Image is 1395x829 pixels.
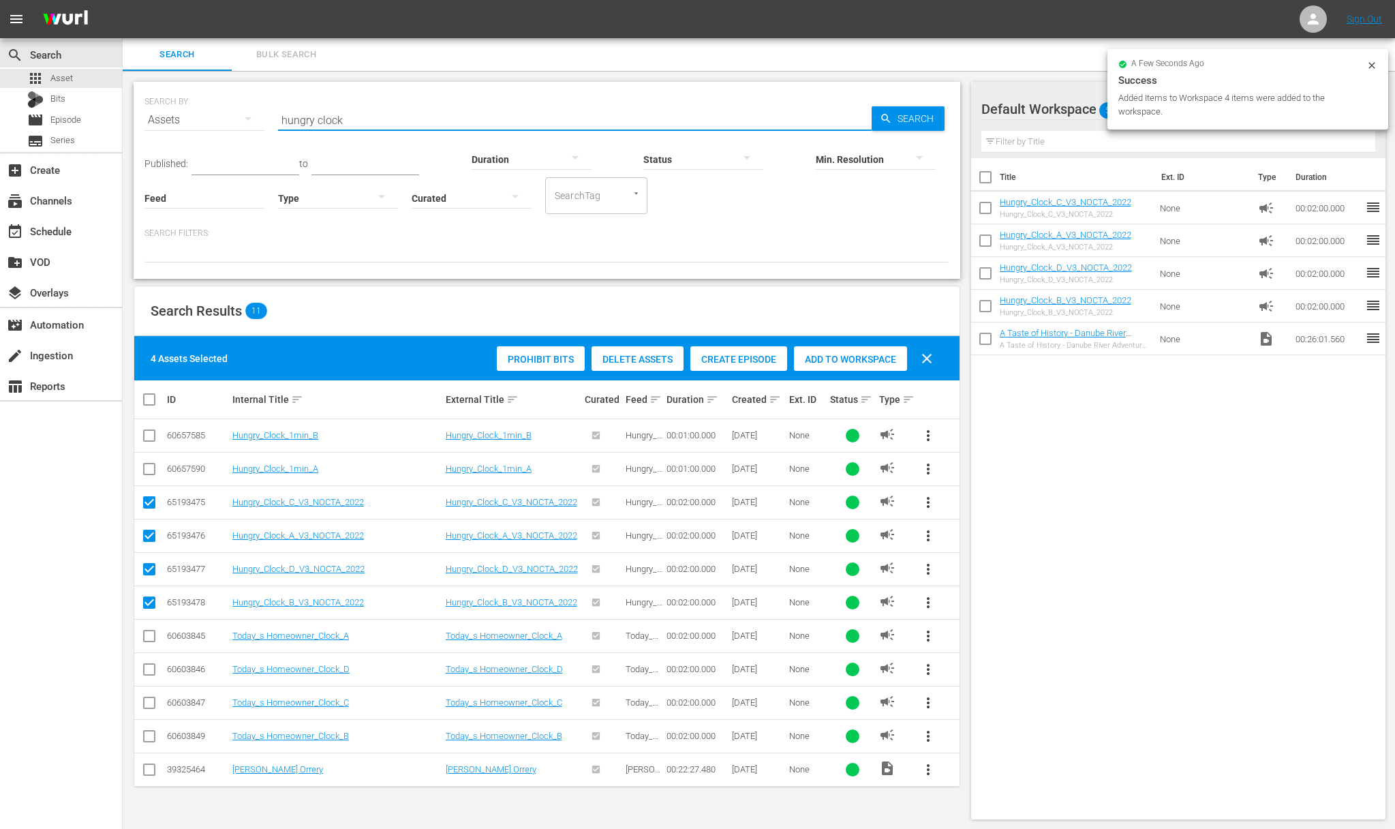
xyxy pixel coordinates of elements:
[690,354,787,365] span: Create Episode
[789,731,826,741] div: None
[7,162,23,179] span: Create
[1000,197,1131,207] a: Hungry_Clock_C_V3_NOCTA_2022
[50,72,73,85] span: Asset
[626,464,662,494] span: Hungry_Clock_1min_A
[626,597,662,638] span: Hungry_Clock_B_V3_NOCTA_2022
[446,697,562,708] a: Today_s Homeowner_Clock_C
[506,393,519,406] span: sort
[151,303,242,319] span: Search Results
[446,664,563,674] a: Today_s Homeowner_Clock_D
[920,695,936,711] span: more_vert
[879,727,895,743] span: AD
[879,459,895,476] span: AD
[167,597,228,607] div: 65193478
[732,697,785,708] div: [DATE]
[1258,298,1274,314] span: Ad
[1154,290,1253,322] td: None
[1290,257,1365,290] td: 00:02:00.000
[232,564,365,574] a: Hungry_Clock_D_V3_NOCTA_2022
[794,354,907,365] span: Add to Workspace
[167,564,228,574] div: 65193477
[1365,330,1381,346] span: reorder
[879,426,895,442] span: AD
[1347,14,1382,25] a: Sign Out
[666,764,728,774] div: 00:22:27.480
[920,728,936,744] span: more_vert
[592,346,684,371] button: Delete Assets
[879,493,895,509] span: AD
[1000,243,1131,252] div: Hungry_Clock_A_V3_NOCTA_2022
[626,631,661,672] span: Today_s Homeowner_Clock_A
[920,594,936,611] span: more_vert
[1118,91,1363,119] div: Added Items to Workspace 4 items were added to the workspace.
[732,497,785,507] div: [DATE]
[732,631,785,641] div: [DATE]
[789,394,826,405] div: Ext. ID
[879,560,895,576] span: AD
[732,391,785,408] div: Created
[1365,232,1381,248] span: reorder
[446,430,532,440] a: Hungry_Clock_1min_B
[879,526,895,543] span: AD
[27,70,44,87] span: Asset
[585,394,622,405] div: Curated
[732,430,785,440] div: [DATE]
[920,461,936,477] span: more_vert
[497,346,585,371] button: Prohibit Bits
[860,393,872,406] span: sort
[892,106,945,131] span: Search
[50,134,75,147] span: Series
[732,464,785,474] div: [DATE]
[1154,192,1253,224] td: None
[789,664,826,674] div: None
[1131,59,1204,70] span: a few seconds ago
[626,430,662,461] span: Hungry_Clock_1min_B
[446,391,581,408] div: External Title
[27,112,44,128] span: Episode
[626,391,662,408] div: Feed
[912,453,945,485] button: more_vert
[1258,265,1274,282] span: Ad
[769,393,781,406] span: sort
[626,664,661,705] span: Today_s Homeowner_Clock_D
[732,764,785,774] div: [DATE]
[732,731,785,741] div: [DATE]
[8,11,25,27] span: menu
[1000,230,1131,240] a: Hungry_Clock_A_V3_NOCTA_2022
[232,497,364,507] a: Hungry_Clock_C_V3_NOCTA_2022
[1290,322,1365,355] td: 00:26:01.560
[7,285,23,301] span: Overlays
[1118,72,1377,89] div: Success
[912,653,945,686] button: more_vert
[912,687,945,719] button: more_vert
[666,631,728,641] div: 00:02:00.000
[446,597,577,607] a: Hungry_Clock_B_V3_NOCTA_2022
[1258,331,1274,347] span: Video
[666,564,728,574] div: 00:02:00.000
[626,530,662,571] span: Hungry_Clock_A_V3_NOCTA_2022
[912,486,945,519] button: more_vert
[920,528,936,544] span: more_vert
[291,393,303,406] span: sort
[232,631,349,641] a: Today_s Homeowner_Clock_A
[981,90,1360,128] div: Default Workspace
[1000,328,1131,348] a: A Taste of History - Danube River Adventure | Part 1
[910,342,943,375] button: clear
[732,530,785,541] div: [DATE]
[789,764,826,774] div: None
[50,92,65,106] span: Bits
[626,697,661,738] span: Today_s Homeowner_Clock_C
[830,391,875,408] div: Status
[446,464,532,474] a: Hungry_Clock_1min_A
[27,91,44,108] div: Bits
[1000,210,1131,219] div: Hungry_Clock_C_V3_NOCTA_2022
[789,530,826,541] div: None
[1000,262,1132,273] a: Hungry_Clock_D_V3_NOCTA_2022
[666,464,728,474] div: 00:01:00.000
[626,497,662,538] span: Hungry_Clock_C_V3_NOCTA_2022
[167,497,228,507] div: 65193475
[1000,275,1132,284] div: Hungry_Clock_D_V3_NOCTA_2022
[167,464,228,474] div: 60657590
[1153,158,1251,196] th: Ext. ID
[912,620,945,652] button: more_vert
